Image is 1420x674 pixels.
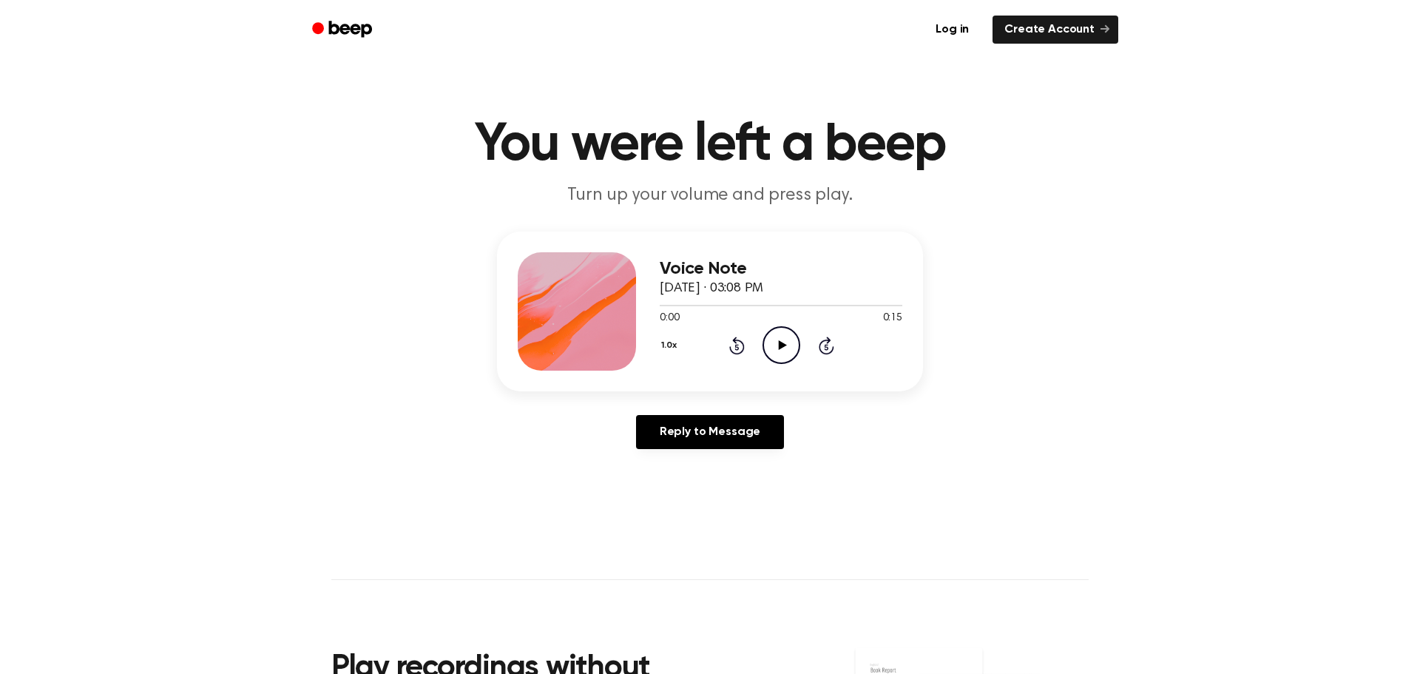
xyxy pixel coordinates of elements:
span: 0:00 [660,311,679,326]
p: Turn up your volume and press play. [426,183,994,208]
span: 0:15 [883,311,902,326]
a: Create Account [993,16,1118,44]
h3: Voice Note [660,259,902,279]
h1: You were left a beep [331,118,1089,172]
span: [DATE] · 03:08 PM [660,282,763,295]
a: Reply to Message [636,415,784,449]
a: Log in [921,13,984,47]
a: Beep [302,16,385,44]
button: 1.0x [660,333,682,358]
